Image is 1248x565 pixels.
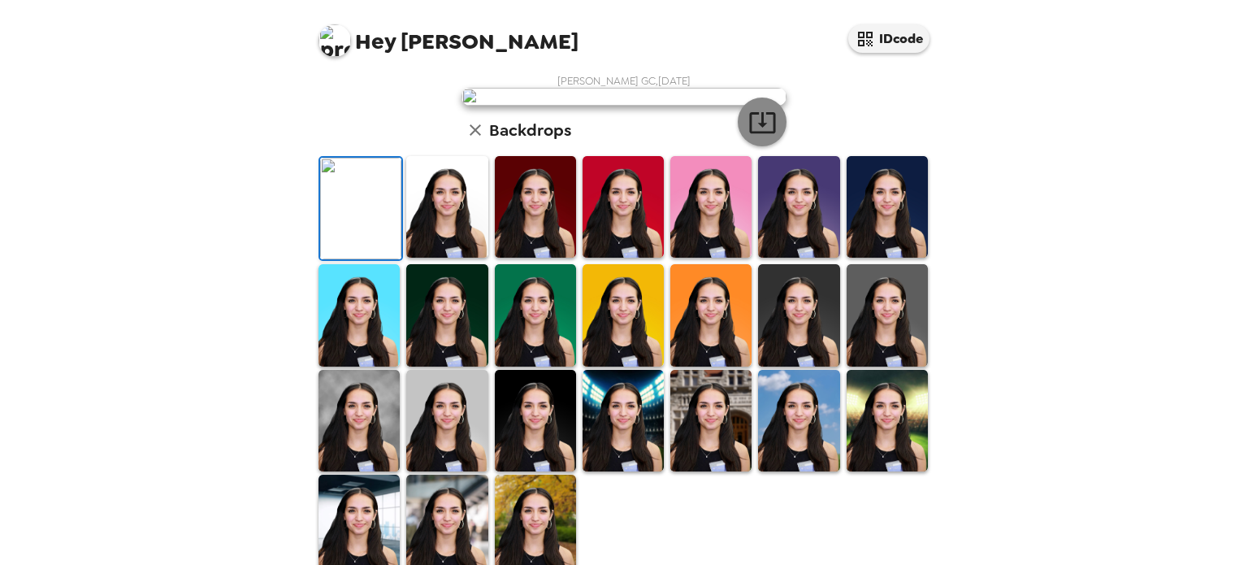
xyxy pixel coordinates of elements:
img: Original [320,158,401,259]
button: IDcode [848,24,929,53]
span: Hey [355,27,396,56]
h6: Backdrops [489,117,571,143]
span: [PERSON_NAME] GC , [DATE] [557,74,691,88]
img: user [461,88,786,106]
img: profile pic [318,24,351,57]
span: [PERSON_NAME] [318,16,578,53]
